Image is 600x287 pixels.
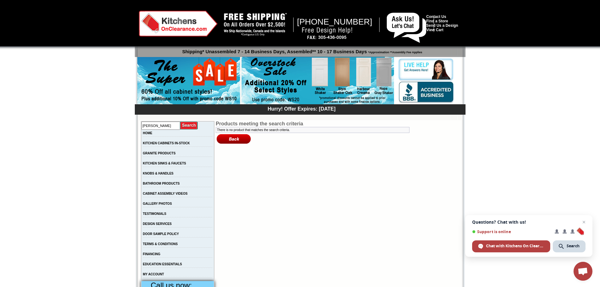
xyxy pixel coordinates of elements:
a: DESIGN SERVICES [143,222,172,226]
td: There is no product that matches the search criteria. [216,128,409,132]
div: Hurry! Offer Expires: [DATE] [138,105,466,112]
div: Search [553,240,586,252]
div: Open chat [574,262,592,281]
a: GRANITE PRODUCTS [143,152,176,155]
span: Support is online [472,229,550,234]
a: Send Us a Design [426,23,458,28]
a: Find a Store [426,19,448,23]
span: Chat with Kitchens On Clearance [486,243,544,249]
p: Shipping* Unassembled 7 - 14 Business Days, Assembled** 10 - 17 Business Days [138,46,466,54]
a: KNOBS & HANDLES [143,172,174,175]
input: Submit [180,121,198,130]
a: HOME [143,131,152,135]
a: EDUCATION ESSENTIALS [143,262,182,266]
a: TESTIMONIALS [143,212,166,215]
span: Questions? Chat with us! [472,220,586,225]
span: Search [567,243,580,249]
a: Contact Us [426,14,446,19]
a: KITCHEN CABINETS IN-STOCK [143,141,190,145]
img: Back [216,133,252,144]
a: DOOR SAMPLE POLICY [143,232,179,236]
span: Close chat [580,218,588,226]
a: KITCHEN SINKS & FAUCETS [143,162,186,165]
a: GALLERY PHOTOS [143,202,172,205]
a: FINANCING [143,252,161,256]
a: View Cart [426,28,443,32]
a: CABINET ASSEMBLY VIDEOS [143,192,188,195]
img: Kitchens on Clearance Logo [139,11,218,37]
span: [PHONE_NUMBER] [297,17,372,26]
td: Products meeting the search criteria [216,121,420,127]
a: TERMS & CONDITIONS [143,242,178,246]
a: BATHROOM PRODUCTS [143,182,180,185]
div: Chat with Kitchens On Clearance [472,240,550,252]
a: MY ACCOUNT [143,273,164,276]
span: *Approximation **Assembly Fee Applies [367,49,422,54]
